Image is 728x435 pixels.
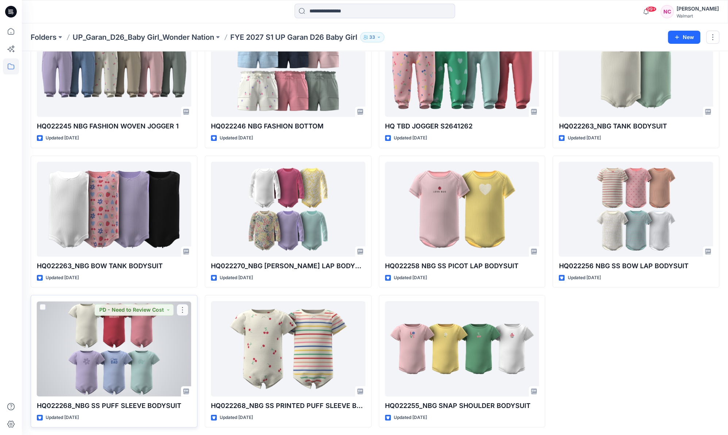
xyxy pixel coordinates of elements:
p: HQ022245 NBG FASHION WOVEN JOGGER 1 [37,121,191,131]
div: Walmart [677,13,719,19]
div: [PERSON_NAME] [677,4,719,13]
p: HQ022270_NBG [PERSON_NAME] LAP BODYSUIT [211,261,365,271]
p: HQ022258 NBG SS PICOT LAP BODYSUIT [385,261,539,271]
a: HQ022263_NBG BOW TANK BODYSUIT [37,162,191,257]
a: HQ022268_NBG SS PUFF SLEEVE BODYSUIT [37,301,191,396]
p: HQ TBD JOGGER S2641262 [385,121,539,131]
a: UP_Garan_D26_Baby Girl_Wonder Nation [73,32,214,42]
p: FYE 2027 S1 UP Garan D26 Baby Girl [230,32,357,42]
a: HQ022255_NBG SNAP SHOULDER BODYSUIT [385,301,539,396]
p: Updated [DATE] [394,274,427,282]
p: Updated [DATE] [220,414,253,421]
p: Updated [DATE] [220,274,253,282]
a: Folders [31,32,57,42]
p: HQ022268_NBG SS PUFF SLEEVE BODYSUIT [37,401,191,411]
p: Updated [DATE] [567,274,601,282]
button: New [668,31,700,44]
a: HQ022245 NBG FASHION WOVEN JOGGER 1 [37,22,191,117]
a: HQ022246 NBG FASHION BOTTOM [211,22,365,117]
p: HQ022268_NBG SS PRINTED PUFF SLEEVE BODYSUIT [211,401,365,411]
a: HQ TBD JOGGER S2641262 [385,22,539,117]
a: HQ022268_NBG SS PRINTED PUFF SLEEVE BODYSUIT [211,301,365,396]
a: HQ022270_NBG LS PICOT LAP BODYSUIT [211,162,365,257]
a: HQ022256 NBG SS BOW LAP BODYSUIT [559,162,713,257]
p: Updated [DATE] [394,134,427,142]
p: Updated [DATE] [394,414,427,421]
p: Updated [DATE] [46,274,79,282]
p: HQ022256 NBG SS BOW LAP BODYSUIT [559,261,713,271]
p: HQ022255_NBG SNAP SHOULDER BODYSUIT [385,401,539,411]
p: HQ022263_NBG BOW TANK BODYSUIT [37,261,191,271]
a: HQ022258 NBG SS PICOT LAP BODYSUIT [385,162,539,257]
p: HQ022263_NBG TANK BODYSUIT [559,121,713,131]
span: 99+ [646,6,656,12]
p: Updated [DATE] [46,414,79,421]
div: NC [660,5,674,18]
p: 33 [369,33,375,41]
a: HQ022263_NBG TANK BODYSUIT [559,22,713,117]
p: Updated [DATE] [220,134,253,142]
p: HQ022246 NBG FASHION BOTTOM [211,121,365,131]
button: 33 [360,32,384,42]
p: Updated [DATE] [46,134,79,142]
p: Updated [DATE] [567,134,601,142]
